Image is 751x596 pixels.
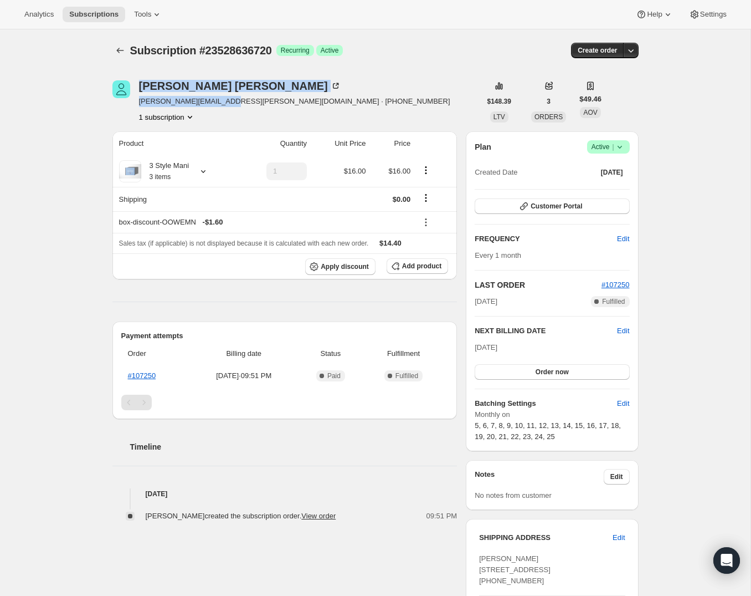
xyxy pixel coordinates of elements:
span: [PERSON_NAME][EMAIL_ADDRESS][PERSON_NAME][DOMAIN_NAME] · [PHONE_NUMBER] [139,96,450,107]
span: Fulfillment [366,348,441,359]
span: Every 1 month [475,251,521,259]
span: Add product [402,262,441,271]
span: Created Date [475,167,517,178]
div: box-discount-OOWEMN [119,217,411,228]
span: Active [591,141,625,152]
h2: Timeline [130,441,457,452]
th: Price [369,131,414,156]
h2: NEXT BILLING DATE [475,325,617,337]
button: Edit [610,395,636,412]
span: [DATE] [475,343,497,352]
h3: Notes [475,469,604,485]
a: View order [301,512,336,520]
span: ORDERS [534,113,563,121]
span: Fulfilled [395,371,418,380]
span: Fulfilled [602,297,625,306]
span: Customer Portal [531,202,582,211]
span: Edit [617,398,629,409]
span: Active [321,46,339,55]
button: Subscriptions [63,7,125,22]
span: Edit [613,532,625,543]
button: #107250 [601,279,630,291]
span: LTV [493,113,505,121]
a: #107250 [601,281,630,289]
button: Settings [682,7,733,22]
span: Edit [610,472,623,481]
h2: Payment attempts [121,330,449,342]
span: $14.40 [379,239,402,247]
th: Order [121,342,189,366]
button: Customer Portal [475,198,629,214]
h6: Batching Settings [475,398,617,409]
span: [PERSON_NAME] created the subscription order. [146,512,336,520]
span: Subscription #23528636720 [130,44,272,57]
h3: SHIPPING ADDRESS [479,532,613,543]
div: [PERSON_NAME] [PERSON_NAME] [139,80,341,91]
button: Subscriptions [112,43,128,58]
span: [PERSON_NAME] [STREET_ADDRESS] [PHONE_NUMBER] [479,554,551,585]
button: Shipping actions [417,192,435,204]
span: 3 [547,97,551,106]
span: 5, 6, 7, 8, 9, 10, 11, 12, 13, 14, 15, 16, 17, 18, 19, 20, 21, 22, 23, 24, 25 [475,421,621,441]
span: Megan Manty [112,80,130,98]
span: Subscriptions [69,10,119,19]
span: Analytics [24,10,54,19]
button: 3 [540,94,557,109]
button: Tools [127,7,169,22]
button: Help [629,7,680,22]
span: Apply discount [321,262,369,271]
span: Status [302,348,359,359]
th: Quantity [237,131,310,156]
button: [DATE] [594,165,630,180]
h4: [DATE] [112,488,457,500]
span: No notes from customer [475,491,552,500]
span: Order now [536,368,569,376]
nav: Pagination [121,395,449,410]
h2: FREQUENCY [475,233,617,244]
div: Open Intercom Messenger [713,547,740,574]
span: Billing date [192,348,296,359]
span: [DATE] [475,296,497,307]
th: Product [112,131,237,156]
a: #107250 [128,371,156,380]
button: Apply discount [305,258,375,275]
button: $148.39 [481,94,518,109]
span: Tools [134,10,151,19]
span: Help [647,10,662,19]
span: $148.39 [487,97,511,106]
span: Edit [617,233,629,244]
span: Create order [578,46,617,55]
button: Product actions [139,111,196,123]
button: Edit [610,230,636,248]
button: Edit [617,325,629,337]
span: Sales tax (if applicable) is not displayed because it is calculated with each new order. [119,240,369,247]
span: 09:51 PM [426,511,457,522]
span: $16.00 [344,167,366,175]
span: [DATE] [601,168,623,177]
span: [DATE] · 09:51 PM [192,370,296,381]
span: - $1.60 [203,217,223,228]
button: Analytics [18,7,60,22]
span: Recurring [281,46,310,55]
button: Add product [387,258,448,274]
span: $0.00 [393,195,411,203]
th: Shipping [112,187,237,211]
div: 3 Style Mani [141,160,189,182]
button: Order now [475,364,629,380]
h2: Plan [475,141,491,152]
button: Product actions [417,164,435,176]
span: $49.46 [579,94,601,105]
span: AOV [583,109,597,116]
button: Edit [604,469,630,485]
small: 3 items [150,173,171,181]
button: Edit [606,529,631,547]
h2: LAST ORDER [475,279,601,291]
th: Unit Price [310,131,369,156]
span: Monthly on [475,409,629,420]
span: Paid [327,371,341,380]
span: Settings [700,10,727,19]
button: Create order [571,43,624,58]
span: | [612,142,614,151]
